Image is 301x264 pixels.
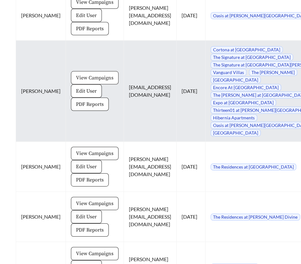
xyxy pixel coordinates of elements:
[71,250,119,256] a: View Campaigns
[71,160,102,173] button: Edit User
[124,142,177,192] td: [PERSON_NAME][EMAIL_ADDRESS][DOMAIN_NAME]
[211,69,246,76] span: Vanguard Villas
[211,114,257,121] span: Hibernia Apartments
[211,84,281,91] span: Encore At [GEOGRAPHIC_DATA]
[16,41,66,142] td: [PERSON_NAME]
[71,12,102,18] a: Edit User
[76,150,113,157] span: View Campaigns
[249,69,297,76] span: The [PERSON_NAME]
[71,200,119,206] a: View Campaigns
[211,99,276,106] span: Expo at [GEOGRAPHIC_DATA]
[177,41,205,142] td: [DATE]
[71,88,102,94] a: Edit User
[71,213,102,219] a: Edit User
[124,41,177,142] td: [EMAIL_ADDRESS][DOMAIN_NAME]
[76,74,113,82] span: View Campaigns
[76,213,97,221] span: Edit User
[211,214,300,221] span: The Residences at [PERSON_NAME] Divine
[71,247,119,260] button: View Campaigns
[177,192,205,242] td: [DATE]
[124,192,177,242] td: [PERSON_NAME][EMAIL_ADDRESS][DOMAIN_NAME]
[71,22,109,35] button: PDF Reports
[16,142,66,192] td: [PERSON_NAME]
[211,164,296,170] span: The Residences at [GEOGRAPHIC_DATA]
[71,163,102,169] a: Edit User
[211,54,293,61] span: The Signature at [GEOGRAPHIC_DATA]
[71,147,119,160] button: View Campaigns
[177,142,205,192] td: [DATE]
[211,77,261,83] span: [GEOGRAPHIC_DATA]
[71,173,109,187] button: PDF Reports
[71,84,102,98] button: Edit User
[71,9,102,22] button: Edit User
[76,163,97,170] span: Edit User
[76,100,104,108] span: PDF Reports
[211,129,261,136] span: [GEOGRAPHIC_DATA]
[211,46,283,53] span: Cortona at [GEOGRAPHIC_DATA]
[76,176,104,184] span: PDF Reports
[76,87,97,95] span: Edit User
[71,223,109,237] button: PDF Reports
[71,74,119,80] a: View Campaigns
[71,197,119,210] button: View Campaigns
[76,200,113,207] span: View Campaigns
[76,12,97,19] span: Edit User
[71,98,109,111] button: PDF Reports
[16,192,66,242] td: [PERSON_NAME]
[76,250,113,257] span: View Campaigns
[71,71,119,84] button: View Campaigns
[71,210,102,223] button: Edit User
[71,150,119,156] a: View Campaigns
[76,226,104,234] span: PDF Reports
[76,25,104,32] span: PDF Reports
